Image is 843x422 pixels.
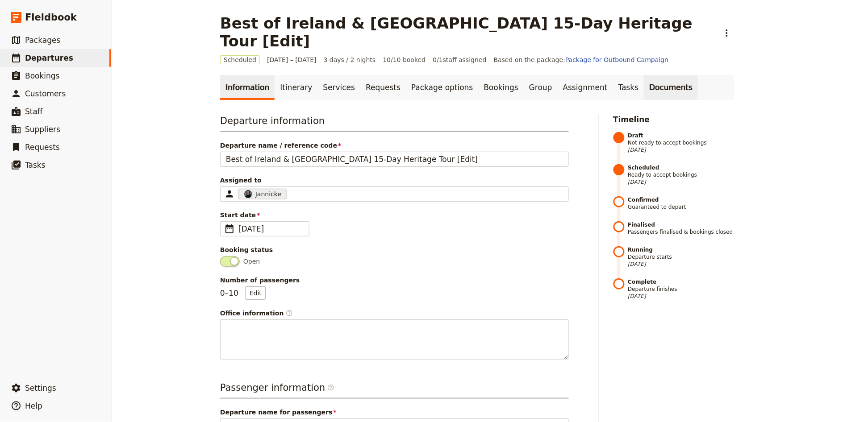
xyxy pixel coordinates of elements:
[25,161,46,170] span: Tasks
[383,55,426,64] span: 10/10 booked
[220,276,569,285] span: Number of passengers
[25,11,77,24] span: Fieldbook
[286,310,293,317] span: ​
[613,75,644,100] a: Tasks
[220,141,569,150] span: Departure name / reference code
[25,89,66,98] span: Customers
[220,286,266,300] p: 0 – 10
[565,56,668,63] a: Package for Outbound Campaign
[318,75,361,100] a: Services
[25,125,60,134] span: Suppliers
[433,55,486,64] span: 0 / 1 staff assigned
[628,221,735,228] strong: Finalised
[275,75,317,100] a: Itinerary
[220,319,569,360] textarea: Office information​
[479,75,524,100] a: Bookings
[238,223,304,234] span: [DATE]
[25,384,56,393] span: Settings
[25,36,60,45] span: Packages
[327,384,334,391] span: ​
[220,381,569,399] h3: Passenger information
[25,107,43,116] span: Staff
[628,178,735,186] span: [DATE]
[220,75,275,100] a: Information
[360,75,406,100] a: Requests
[628,132,735,153] span: Not ready to accept bookings
[558,75,613,100] a: Assignment
[406,75,478,100] a: Package options
[224,223,235,234] span: ​
[628,196,735,211] span: Guaranteed to depart
[524,75,558,100] a: Group
[628,132,735,139] strong: Draft
[628,246,735,268] span: Departure starts
[244,190,253,199] img: Profile
[255,190,281,199] span: Jannicke
[628,221,735,236] span: Passengers finalised & bookings closed
[220,245,569,254] div: Booking status
[628,278,735,300] span: Departure finishes
[220,309,569,318] span: Office information
[220,152,569,167] input: Departure name / reference code
[25,143,60,152] span: Requests
[644,75,698,100] a: Documents
[220,55,260,64] span: Scheduled
[25,71,59,80] span: Bookings
[288,189,290,199] input: Assigned toProfileJannickeClear input
[324,55,376,64] span: 3 days / 2 nights
[628,146,735,153] span: [DATE]
[220,211,569,219] span: Start date
[613,114,735,125] h2: Timeline
[628,246,735,253] strong: Running
[220,114,569,132] h3: Departure information
[25,54,73,62] span: Departures
[628,278,735,285] strong: Complete
[628,293,735,300] span: [DATE]
[267,55,317,64] span: [DATE] – [DATE]
[494,55,669,64] span: Based on the package:
[220,408,569,417] span: Departure name for passengers
[628,164,735,171] strong: Scheduled
[243,257,260,266] span: Open
[246,286,266,300] button: Number of passengers0–10
[220,14,714,50] h1: Best of Ireland & [GEOGRAPHIC_DATA] 15-Day Heritage Tour [Edit]
[628,164,735,186] span: Ready to accept bookings
[628,196,735,203] strong: Confirmed
[719,25,734,41] button: Actions
[220,176,569,185] span: Assigned to
[327,384,334,395] span: ​
[628,261,735,268] span: [DATE]
[25,401,42,410] span: Help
